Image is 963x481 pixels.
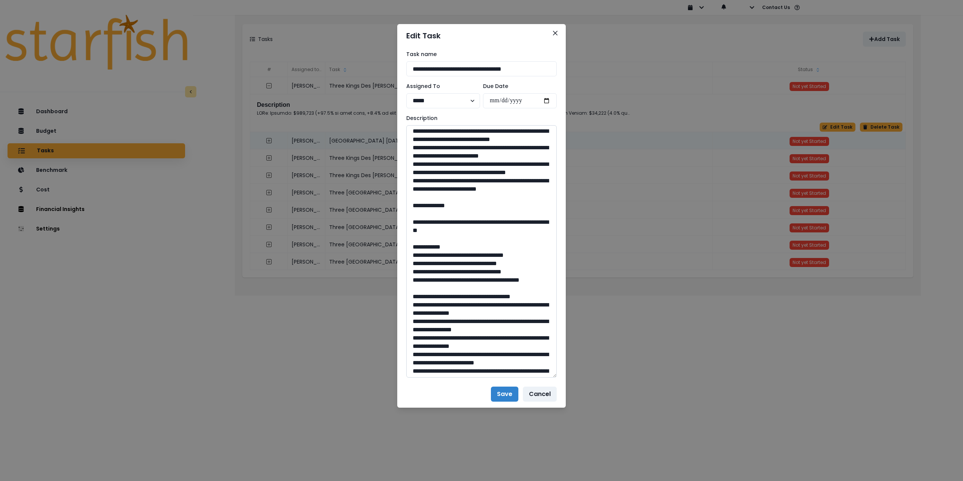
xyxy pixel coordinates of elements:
[491,387,518,402] button: Save
[397,24,566,47] header: Edit Task
[406,82,475,90] label: Assigned To
[523,387,557,402] button: Cancel
[549,27,561,39] button: Close
[406,114,552,122] label: Description
[483,82,552,90] label: Due Date
[406,50,552,58] label: Task name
